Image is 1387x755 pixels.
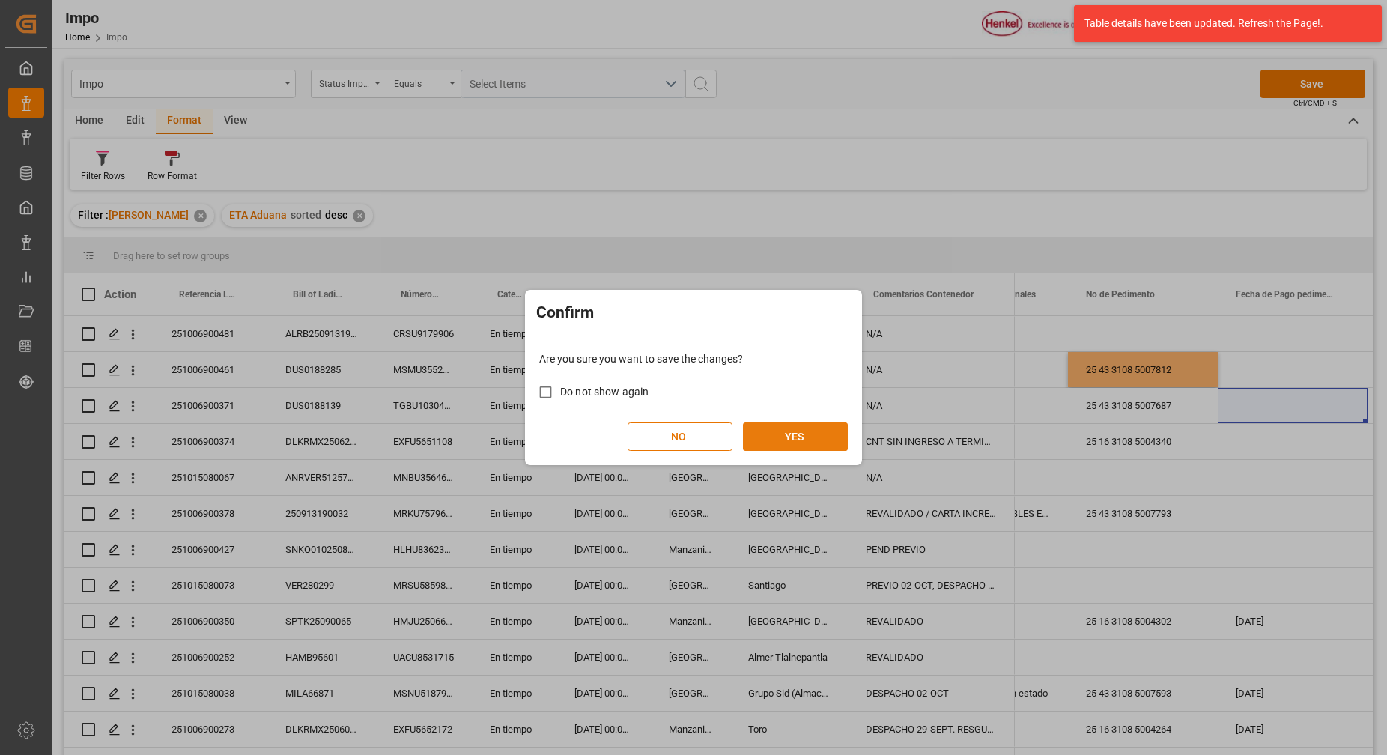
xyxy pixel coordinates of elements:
[536,301,851,325] h2: Confirm
[1084,16,1360,31] div: Table details have been updated. Refresh the Page!.
[539,353,743,365] span: Are you sure you want to save the changes?
[628,422,732,451] button: NO
[560,386,649,398] span: Do not show again
[743,422,848,451] button: YES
